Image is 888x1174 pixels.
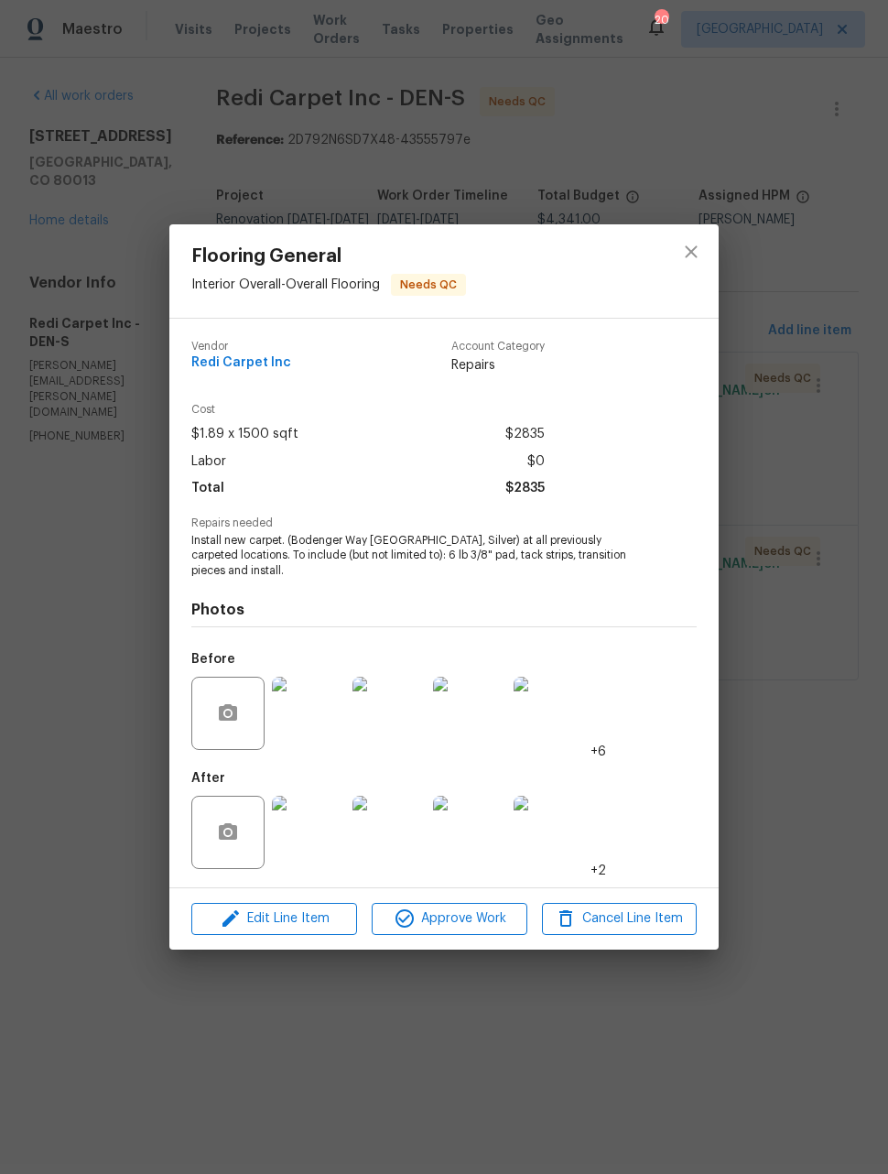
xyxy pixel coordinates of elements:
[377,908,521,930] span: Approve Work
[191,278,380,291] span: Interior Overall - Overall Flooring
[655,11,667,29] div: 20
[197,908,352,930] span: Edit Line Item
[191,421,298,448] span: $1.89 x 1500 sqft
[191,653,235,666] h5: Before
[191,475,224,502] span: Total
[669,230,713,274] button: close
[505,421,545,448] span: $2835
[372,903,526,935] button: Approve Work
[451,341,545,353] span: Account Category
[527,449,545,475] span: $0
[191,341,291,353] span: Vendor
[191,449,226,475] span: Labor
[191,903,357,935] button: Edit Line Item
[451,356,545,375] span: Repairs
[590,862,606,880] span: +2
[191,533,646,579] span: Install new carpet. (Bodenger Way [GEOGRAPHIC_DATA], Silver) at all previously carpeted locations...
[590,743,606,761] span: +6
[191,246,466,266] span: Flooring General
[542,903,697,935] button: Cancel Line Item
[547,908,691,930] span: Cancel Line Item
[191,404,545,416] span: Cost
[191,772,225,785] h5: After
[191,517,697,529] span: Repairs needed
[191,601,697,619] h4: Photos
[191,356,291,370] span: Redi Carpet Inc
[505,475,545,502] span: $2835
[393,276,464,294] span: Needs QC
